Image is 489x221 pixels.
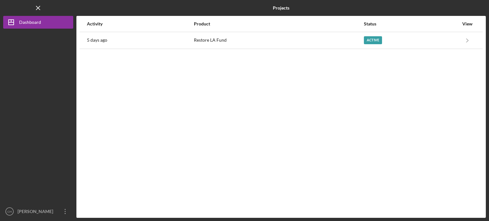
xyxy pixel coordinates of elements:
[16,205,57,219] div: [PERSON_NAME]
[87,21,193,26] div: Activity
[3,205,73,218] button: CH[PERSON_NAME]
[19,16,41,30] div: Dashboard
[273,5,289,10] b: Projects
[364,36,382,44] div: Active
[459,21,475,26] div: View
[194,32,363,48] div: Restore LA Fund
[194,21,363,26] div: Product
[87,38,107,43] time: 2025-08-28 19:51
[7,210,12,213] text: CH
[3,16,73,29] button: Dashboard
[364,21,459,26] div: Status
